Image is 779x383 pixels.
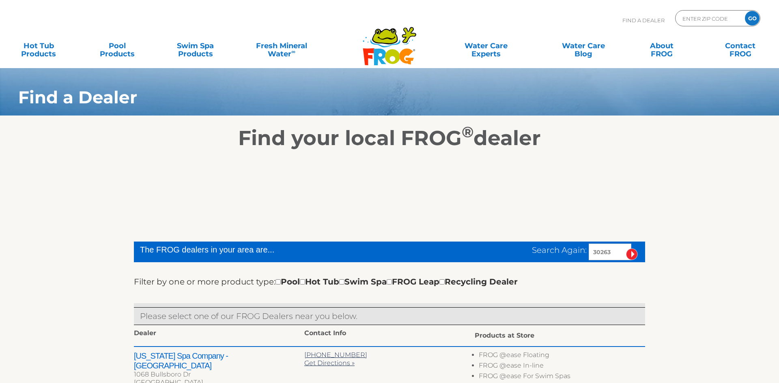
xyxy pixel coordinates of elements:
a: Water CareBlog [553,38,614,54]
li: FROG @ease Floating [479,351,645,362]
h2: [US_STATE] Spa Company - [GEOGRAPHIC_DATA] [134,351,304,370]
div: Contact Info [304,329,475,340]
div: Pool Hot Tub Swim Spa FROG Leap Recycling Dealer [275,275,518,288]
a: Swim SpaProducts [165,38,226,54]
a: ContactFROG [710,38,771,54]
div: Dealer [134,329,304,340]
a: Water CareExperts [436,38,535,54]
input: Submit [626,248,638,260]
sup: ∞ [291,48,295,55]
div: The FROG dealers in your area are... [140,244,392,256]
sup: ® [462,123,473,141]
p: Find A Dealer [622,10,665,30]
span: Search Again: [532,245,587,255]
div: 1068 Bullsboro Dr [134,370,304,379]
a: [PHONE_NUMBER] [304,351,367,359]
li: FROG @ease In-line [479,362,645,372]
a: Fresh MineralWater∞ [243,38,320,54]
div: Products at Store [475,329,645,342]
a: Get Directions » [304,359,355,367]
li: FROG @ease For Swim Spas [479,372,645,383]
h2: Find your local FROG dealer [6,126,773,150]
a: Hot TubProducts [8,38,69,54]
label: Filter by one or more product type: [134,275,275,288]
p: Please select one of our FROG Dealers near you below. [140,310,639,323]
input: GO [745,11,760,26]
img: Frog Products Logo [358,16,421,66]
h1: Find a Dealer [18,88,696,107]
a: AboutFROG [631,38,692,54]
a: PoolProducts [86,38,147,54]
